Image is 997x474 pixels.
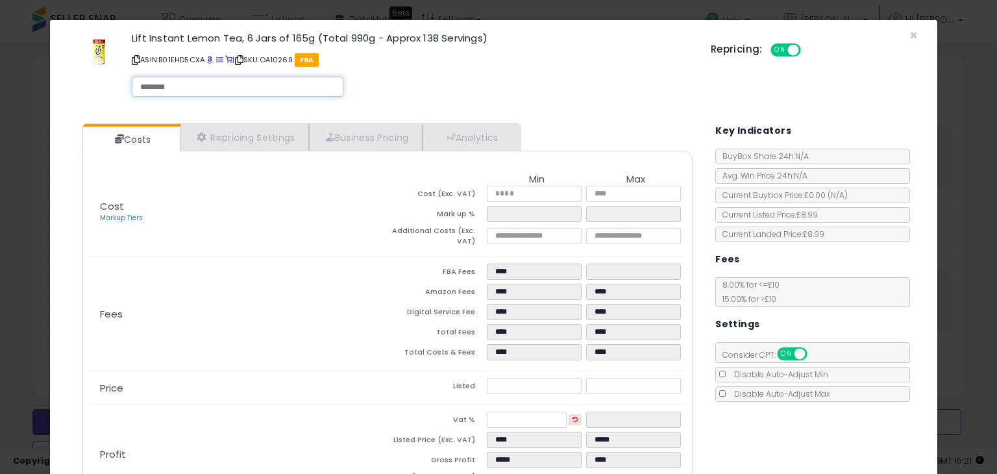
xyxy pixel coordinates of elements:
td: Mark up % [388,206,487,226]
p: ASIN: B01EHD5CXA | SKU: OA10269 [132,49,691,70]
p: Cost [90,201,388,223]
td: FBA Fees [388,264,487,284]
span: OFF [798,45,819,56]
td: Digital Service Fee [388,304,487,324]
h3: Lift Instant Lemon Tea, 6 Jars of 165g (Total 990g - Approx 138 Servings) [132,33,691,43]
a: All offer listings [216,55,223,65]
td: Listed Price (Exc. VAT) [388,432,487,452]
img: 31Ig5w3xMfL._SL60_.jpg [79,33,118,72]
span: Consider CPT: [716,349,824,360]
p: Fees [90,309,388,319]
th: Min [487,174,586,186]
span: FBA [295,53,319,67]
td: Total Fees [388,324,487,344]
span: Disable Auto-Adjust Max [728,388,830,399]
span: Disable Auto-Adjust Min [728,369,828,380]
span: × [909,26,918,45]
span: ON [772,45,788,56]
td: Listed [388,378,487,398]
td: Additional Costs (Exc. VAT) [388,226,487,250]
a: Business Pricing [309,124,423,151]
a: BuyBox page [206,55,214,65]
a: Repricing Settings [180,124,309,151]
span: Current Buybox Price: [716,190,848,201]
a: Costs [83,127,179,153]
span: Current Listed Price: £8.99 [716,209,818,220]
span: £0.00 [804,190,848,201]
span: 8.00 % for <= £10 [716,279,780,305]
span: ( N/A ) [828,190,848,201]
h5: Key Indicators [715,123,791,139]
h5: Fees [715,251,740,268]
a: Your listing only [225,55,232,65]
span: ON [778,349,794,360]
span: 15.00 % for > £10 [716,293,776,305]
td: Amazon Fees [388,284,487,304]
td: Vat % [388,412,487,432]
td: Cost (Exc. VAT) [388,186,487,206]
a: Analytics [423,124,519,151]
h5: Settings [715,316,759,332]
span: OFF [806,349,826,360]
h5: Repricing: [711,44,763,55]
p: Profit [90,449,388,460]
span: Avg. Win Price 24h: N/A [716,170,807,181]
td: Gross Profit [388,452,487,472]
th: Max [586,174,685,186]
span: Current Landed Price: £8.99 [716,229,824,240]
span: BuyBox Share 24h: N/A [716,151,809,162]
p: Price [90,383,388,393]
a: Markup Tiers [100,213,143,223]
td: Total Costs & Fees [388,344,487,364]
